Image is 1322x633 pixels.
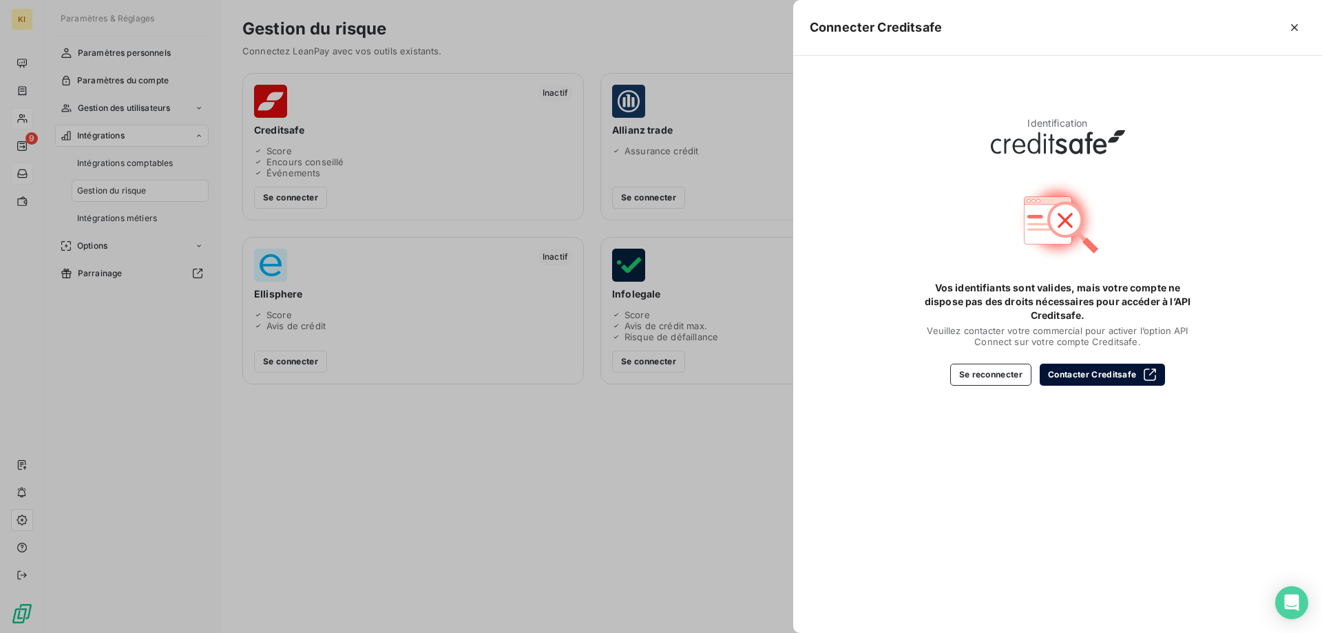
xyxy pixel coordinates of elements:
[920,281,1195,322] span: Vos identifiants sont valides, mais votre compte ne dispose pas des droits nécessaires pour accéd...
[920,325,1195,347] span: Veuillez contacter votre commercial pour activer l’option API Connect sur votre compte Creditsafe.
[810,18,942,37] h5: Connecter Creditsafe
[1275,586,1308,619] div: Open Intercom Messenger
[950,364,1031,386] button: Se reconnecter
[1014,176,1102,264] img: Unauthorized
[1040,364,1165,386] button: Contacter Creditsafe
[991,130,1125,154] img: Credit safe logo
[1027,116,1087,130] span: Identification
